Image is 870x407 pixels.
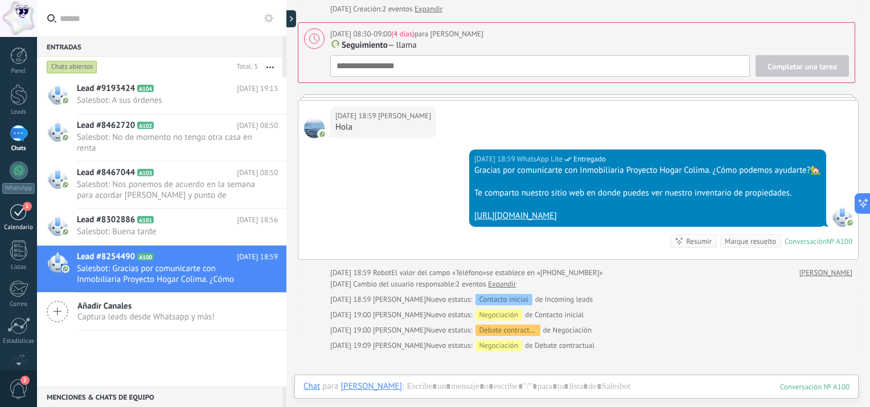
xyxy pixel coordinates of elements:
[61,181,69,189] img: com.amocrm.amocrmwa.svg
[2,68,35,75] div: Panel
[77,167,135,178] span: Lead #8467044
[373,268,391,277] span: Robot
[2,183,35,194] div: WhatsApp
[77,132,256,153] span: Salesbot: No de momento no tengo otra casa en renta
[426,340,472,351] span: Nuevo estatus:
[23,202,32,211] span: 1
[373,310,426,319] span: José Miguel Mancilla
[382,3,412,15] span: 2 eventos
[77,179,256,201] span: Salesbot: Nos ponemos de acuerdo en la semana para acordar [PERSON_NAME] y punto de reunión
[330,3,442,15] div: Creación:
[77,226,256,237] span: Salesbot: Buena tarde
[475,309,522,321] div: Negociación
[378,110,431,122] span: José Miguel M.
[475,340,522,351] div: Negociación
[340,381,402,391] div: José Miguel M.
[77,263,256,285] span: Salesbot: Gracias por comunicarte con Inmobiliaria Proyecto Hogar Colima. ¿Cómo podemos ayudarte?...
[61,134,69,142] img: com.amocrm.amocrmwa.svg
[475,325,540,336] div: Debate contractual
[322,381,338,392] span: para
[61,97,69,105] img: com.amocrm.amocrmwa.svg
[37,387,282,407] div: Menciones & Chats de equipo
[330,3,353,15] div: [DATE]
[768,63,837,70] span: Completar una tarea
[285,10,296,27] div: Ocultar
[474,153,517,165] div: [DATE] 18:59
[832,206,852,227] span: WhatsApp Lite
[785,236,827,246] div: Conversación
[474,210,557,221] a: [URL][DOMAIN_NAME]
[426,294,593,305] div: de Incoming leads
[486,267,603,279] span: se establece en «[PHONE_NUMBER]»
[756,55,849,77] button: Completar una tarea
[488,279,516,290] a: Expandir
[77,120,135,131] span: Lead #8462720
[237,214,278,226] span: [DATE] 18:56
[426,325,472,336] span: Nuevo estatus:
[415,3,442,15] a: Expandir
[474,188,821,199] div: Te comparto nuestro sitio web en donde puedes ver nuestro inventario de propiedades.
[137,122,154,129] span: A102
[725,236,776,247] div: Marque resuelto
[330,40,849,51] p: — llama
[330,279,516,290] div: Cambio del usuario responsable:
[827,236,852,246] div: № A100
[37,114,286,161] a: Lead #8462720 A102 [DATE] 08:50 Salesbot: No de momento no tengo otra casa en renta
[426,309,584,321] div: de Contacto inicial
[77,95,256,106] span: Salesbot: A sus órdenes
[37,77,286,114] a: Lead #9193424 A104 [DATE] 19:13 Salesbot: A sus órdenes
[232,61,258,73] div: Total: 5
[373,340,426,350] span: José Miguel Mancilla
[304,118,325,138] span: José Miguel M.
[426,325,592,336] div: de Negociación
[426,340,594,351] div: de Debate contractual
[318,130,326,138] img: com.amocrm.amocrmwa.svg
[137,253,154,260] span: A100
[330,267,373,279] div: [DATE] 18:59
[474,165,821,176] div: Gracias por comunicarte con Inmobiliaria Proyecto Hogar Colima. ¿Cómo podemos ayudarte?🏡
[237,83,278,94] span: [DATE] 19:13
[137,216,154,223] span: A101
[237,167,278,178] span: [DATE] 08:50
[335,110,378,122] div: [DATE] 18:59
[2,109,35,116] div: Leads
[37,161,286,208] a: Lead #8467044 A103 [DATE] 08:50 Salesbot: Nos ponemos de acuerdo en la semana para acordar [PERSO...
[2,338,35,345] div: Estadísticas
[2,301,35,308] div: Correo
[392,29,415,39] b: (4 días)
[77,83,135,94] span: Lead #9193424
[373,325,426,335] span: José Miguel Mancilla
[330,28,483,40] div: para [PERSON_NAME]
[475,294,532,305] div: Contacto inicial
[37,246,286,292] a: Lead #8254490 A100 [DATE] 18:59 Salesbot: Gracias por comunicarte con Inmobiliaria Proyecto Hogar...
[686,236,712,247] div: Resumir
[330,279,353,290] div: [DATE]
[330,29,415,39] span: [DATE] 08:30-09:00
[37,209,286,245] a: Lead #8302886 A101 [DATE] 18:56 Salesbot: Buena tarde
[61,228,69,236] img: com.amocrm.amocrmwa.svg
[61,265,69,273] img: com.amocrm.amocrmwa.svg
[373,294,426,304] span: José Miguel Mancilla
[20,376,30,385] span: 2
[799,267,852,279] a: [PERSON_NAME]
[77,214,135,226] span: Lead #8302886
[330,309,373,321] div: [DATE] 19:00
[77,312,215,322] span: Captura leads desde Whatsapp y más!
[37,36,282,57] div: Entradas
[237,120,278,131] span: [DATE] 08:50
[402,381,404,392] span: :
[2,264,35,271] div: Listas
[2,145,35,152] div: Chats
[330,325,373,336] div: [DATE] 19:00
[2,224,35,231] div: Calendario
[237,251,278,263] span: [DATE] 18:59
[77,301,215,312] span: Añadir Canales
[335,122,431,133] div: Hola
[426,309,472,321] span: Nuevo estatus:
[391,267,486,279] span: El valor del campo «Teléfono»
[47,60,97,74] div: Chats abiertos
[330,294,373,305] div: [DATE] 18:59
[846,219,854,227] img: com.amocrm.amocrmwa.svg
[517,153,563,165] span: WhatsApp Lite
[780,382,850,392] div: 100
